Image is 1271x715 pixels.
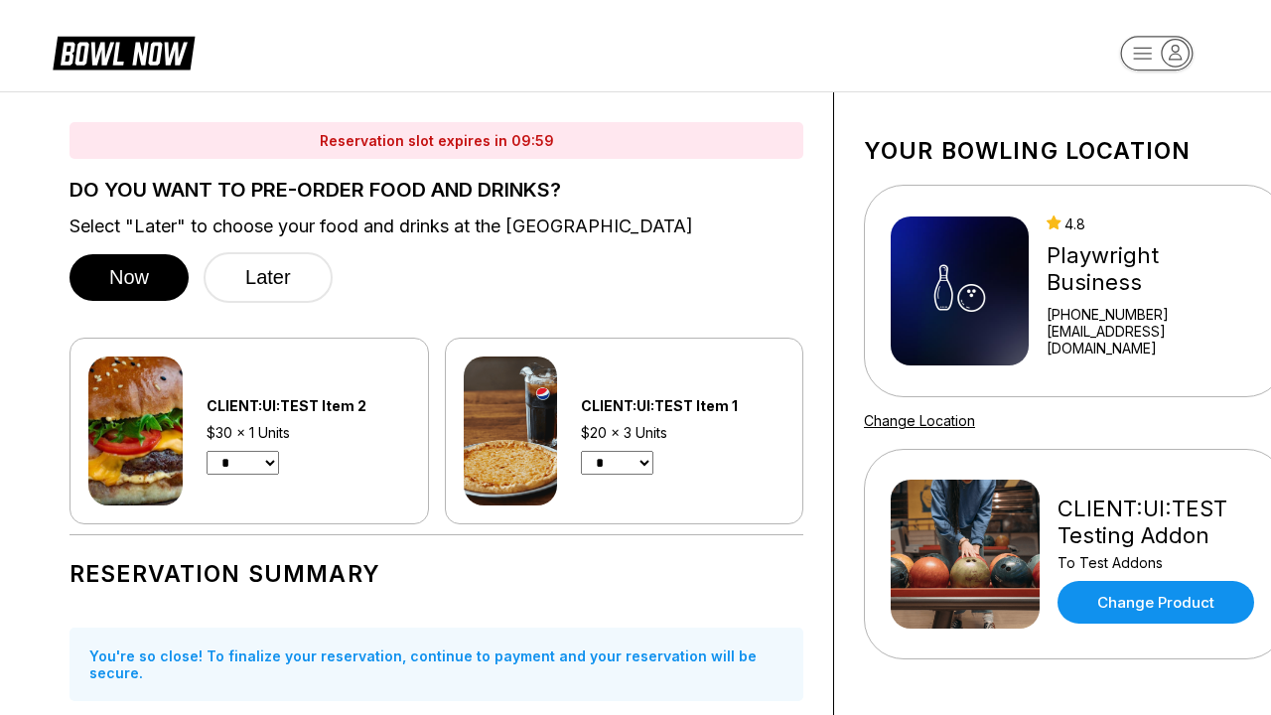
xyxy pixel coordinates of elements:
[891,216,1029,365] img: Playwright Business
[70,179,803,201] label: DO YOU WANT TO PRE-ORDER FOOD AND DRINKS?
[581,397,784,414] div: CLIENT:UI:TEST Item 1
[70,254,189,301] button: Now
[1047,215,1259,232] div: 4.8
[70,215,803,237] label: Select "Later" to choose your food and drinks at the [GEOGRAPHIC_DATA]
[1058,554,1259,571] div: To Test Addons
[207,397,410,414] div: CLIENT:UI:TEST Item 2
[1047,242,1259,296] div: Playwright Business
[70,560,803,588] h1: Reservation Summary
[1047,323,1259,357] a: [EMAIL_ADDRESS][DOMAIN_NAME]
[581,424,784,441] div: $20 x 3 Units
[891,480,1040,629] img: CLIENT:UI:TEST Testing Addon
[70,122,803,159] div: Reservation slot expires in 09:59
[464,357,558,505] img: CLIENT:UI:TEST Item 1
[864,412,975,429] a: Change Location
[70,628,803,701] div: You're so close! To finalize your reservation, continue to payment and your reservation will be s...
[1058,581,1254,624] a: Change Product
[204,252,333,303] button: Later
[1047,306,1259,323] div: [PHONE_NUMBER]
[207,424,410,441] div: $30 x 1 Units
[88,357,183,505] img: CLIENT:UI:TEST Item 2
[1058,496,1259,549] div: CLIENT:UI:TEST Testing Addon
